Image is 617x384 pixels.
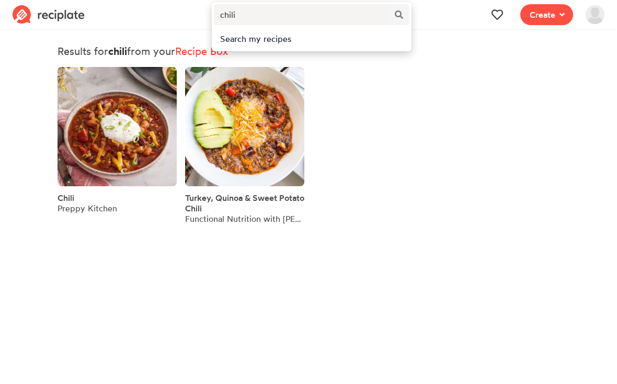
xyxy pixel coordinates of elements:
a: Turkey, Quinoa & Sweet Potato Chili [185,193,304,213]
a: Recipe Box [175,44,228,58]
div: Preppy Kitchen [58,203,117,213]
a: Chili [58,193,74,203]
button: Create [520,4,573,25]
div: Search my recipes [220,32,403,45]
strong: chili [108,44,127,58]
img: Reciplate [13,5,85,24]
span: Create [530,8,555,21]
p: Results for from your [58,44,559,59]
input: Search [214,4,388,25]
div: Functional Nutrition with [PERSON_NAME] RDN [185,213,304,224]
img: User's avatar [586,5,604,24]
a: Search my recipes [214,28,409,49]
